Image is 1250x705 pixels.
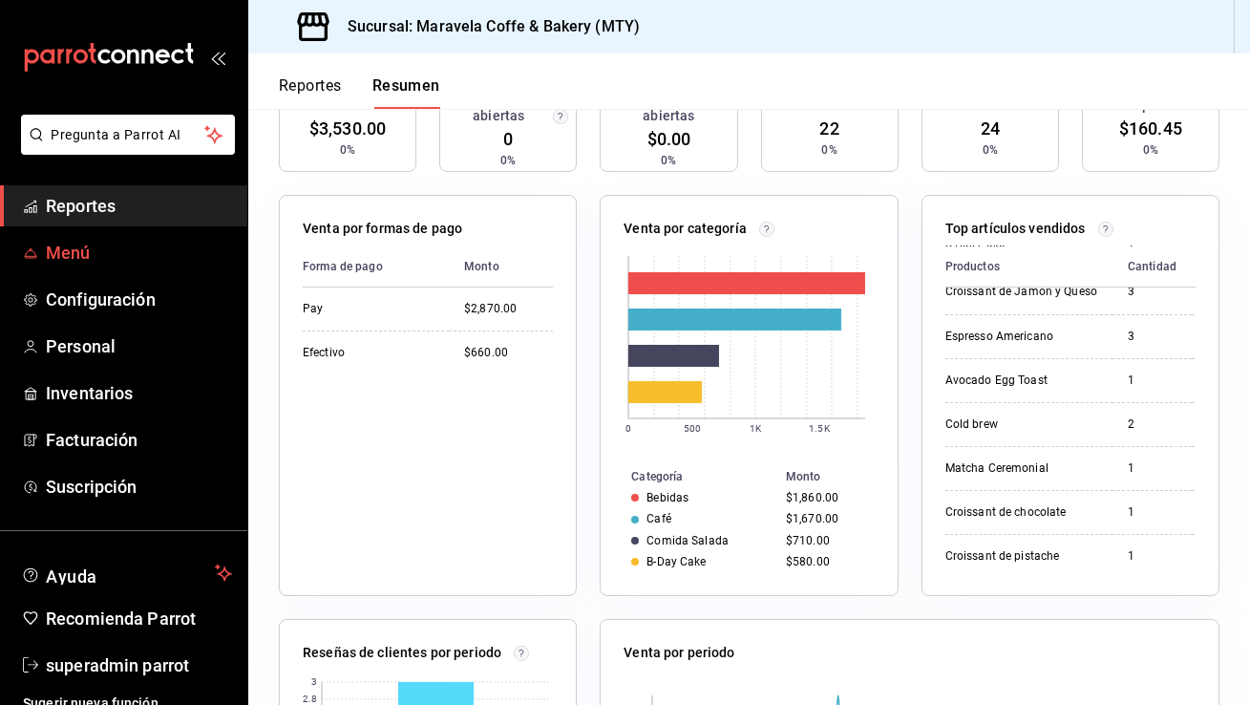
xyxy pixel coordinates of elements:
[449,246,553,288] th: Monto
[279,76,440,109] div: navigation tabs
[21,115,235,155] button: Pregunta a Parrot AI
[303,219,462,239] p: Venta por formas de pago
[1128,373,1176,389] div: 1
[646,534,729,547] div: Comida Salada
[1128,329,1176,345] div: 3
[279,76,342,109] button: Reportes
[210,50,225,65] button: open_drawer_menu
[810,423,831,434] text: 1.5K
[778,466,898,487] th: Monto
[332,15,640,38] h3: Sucursal: Maravela Coffe & Bakery (MTY)
[1112,246,1192,288] th: Cantidad
[786,491,867,504] div: $1,860.00
[1143,141,1158,159] span: 0%
[46,606,232,631] span: Recomienda Parrot
[786,555,867,568] div: $580.00
[340,141,355,159] span: 0%
[945,548,1097,565] div: Croissant de pistache
[819,116,838,141] span: 22
[983,141,998,159] span: 0%
[464,345,553,361] div: $660.00
[503,126,513,152] span: 0
[1128,504,1176,521] div: 1
[1128,284,1176,300] div: 3
[303,345,434,361] div: Efectivo
[945,417,1097,433] div: Cold brew
[750,423,762,434] text: 1K
[945,284,1097,300] div: Croissant de Jamón y Queso
[625,423,631,434] text: 0
[303,643,501,663] p: Reseñas de clientes por periodo
[303,694,317,705] text: 2.8
[945,219,1086,239] p: Top artículos vendidos
[1128,460,1176,477] div: 1
[786,534,867,547] div: $710.00
[601,466,778,487] th: Categoría
[1128,417,1176,433] div: 2
[46,240,232,266] span: Menú
[309,116,386,141] span: $3,530.00
[500,152,516,169] span: 0%
[46,427,232,453] span: Facturación
[46,287,232,312] span: Configuración
[46,333,232,359] span: Personal
[464,301,553,317] div: $2,870.00
[821,141,837,159] span: 0%
[46,193,232,219] span: Reportes
[372,76,440,109] button: Resumen
[52,125,205,145] span: Pregunta a Parrot AI
[646,555,706,568] div: B-Day Cake
[624,643,734,663] p: Venta por periodo
[311,677,317,688] text: 3
[46,562,207,585] span: Ayuda
[945,460,1097,477] div: Matcha Ceremonial
[786,512,867,525] div: $1,670.00
[46,652,232,678] span: superadmin parrot
[646,512,671,525] div: Café
[661,152,676,169] span: 0%
[303,246,449,288] th: Forma de pago
[945,329,1097,345] div: Espresso Americano
[945,373,1097,389] div: Avocado Egg Toast
[303,301,434,317] div: Pay
[945,504,1097,521] div: Croissant de chocolate
[46,474,232,500] span: Suscripción
[646,491,689,504] div: Bebidas
[13,139,235,159] a: Pregunta a Parrot AI
[1128,548,1176,565] div: 1
[1119,116,1182,141] span: $160.45
[981,116,1000,141] span: 24
[945,246,1112,288] th: Productos
[46,380,232,406] span: Inventarios
[684,423,701,434] text: 500
[624,219,747,239] p: Venta por categoría
[647,126,691,152] span: $0.00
